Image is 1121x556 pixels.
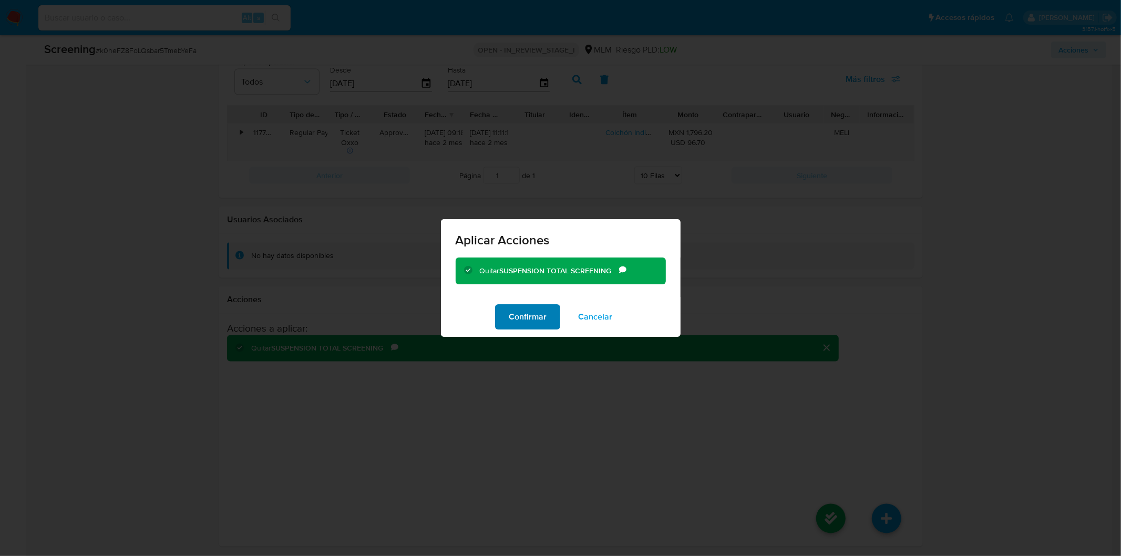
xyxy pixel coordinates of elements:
button: Confirmar [495,304,560,330]
span: Confirmar [509,305,547,328]
span: Cancelar [578,305,612,328]
span: Aplicar Acciones [456,234,666,246]
button: Cancelar [564,304,626,330]
b: SUSPENSION TOTAL SCREENING [499,265,611,276]
div: Quitar [479,266,619,276]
